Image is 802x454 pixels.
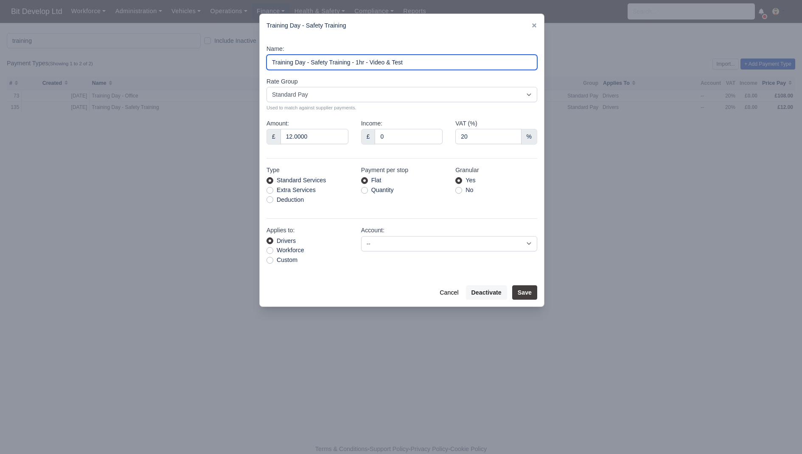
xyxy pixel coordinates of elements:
label: Quantity [371,185,394,195]
label: Account: [361,226,384,235]
label: Payment per stop [361,165,409,175]
label: Yes [465,175,475,185]
label: Income: [361,119,383,128]
label: Extra Services [277,185,316,195]
label: Granular [455,165,479,175]
label: Rate Group [266,77,298,86]
label: No [465,185,473,195]
label: Name: [266,44,284,54]
label: Standard Services [277,175,326,185]
label: Applies to: [266,226,294,235]
button: Save [512,285,537,300]
div: % [521,129,537,144]
button: Cancel [434,285,464,300]
label: Drivers [277,236,296,246]
div: £ [361,129,376,144]
label: Flat [371,175,381,185]
label: Workforce [277,245,304,255]
button: Deactivate [466,285,507,300]
div: Training Day - Safety Training [260,14,544,37]
label: Amount: [266,119,289,128]
label: Deduction [277,195,304,205]
small: Used to match against supplier payments. [266,104,537,111]
label: Type [266,165,280,175]
iframe: Chat Widget [649,356,802,454]
div: £ [266,129,281,144]
label: VAT (%) [455,119,477,128]
label: Custom [277,255,297,265]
